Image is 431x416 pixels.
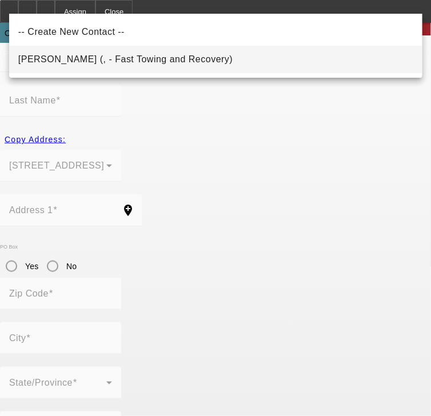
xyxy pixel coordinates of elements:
mat-label: Zip Code [9,289,49,298]
mat-label: Last Name [9,95,56,105]
span: Personal Guarantor [3,49,86,58]
span: [PERSON_NAME] (, - Fast Towing and Recovery) [18,54,233,64]
span: Copy Address: [5,135,66,144]
mat-label: City [9,333,26,343]
span: Opportunity / 092500073 / Fast Towing and Recovery / [PERSON_NAME] [5,29,313,38]
mat-label: State/Province [9,378,73,387]
mat-label: Address 1 [9,205,53,215]
mat-icon: add_location [114,203,142,217]
span: -- Create New Contact -- [18,27,125,37]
